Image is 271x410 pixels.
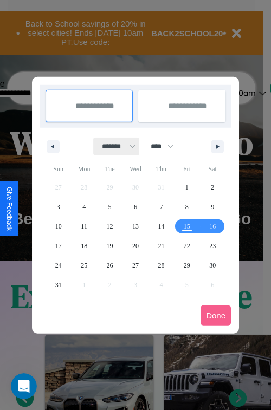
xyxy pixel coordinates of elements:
[132,256,139,275] span: 27
[46,275,71,295] button: 31
[200,256,225,275] button: 30
[209,256,216,275] span: 30
[149,236,174,256] button: 21
[122,197,148,217] button: 6
[57,197,60,217] span: 3
[81,256,87,275] span: 25
[211,178,214,197] span: 2
[209,217,216,236] span: 16
[174,197,199,217] button: 8
[211,197,214,217] span: 9
[107,217,113,236] span: 12
[174,256,199,275] button: 29
[97,236,122,256] button: 19
[174,160,199,178] span: Fri
[46,217,71,236] button: 10
[174,217,199,236] button: 15
[46,197,71,217] button: 3
[11,373,37,399] iframe: Intercom live chat
[132,217,139,236] span: 13
[174,236,199,256] button: 22
[149,217,174,236] button: 14
[71,217,96,236] button: 11
[174,178,199,197] button: 1
[201,305,231,326] button: Done
[149,256,174,275] button: 28
[71,256,96,275] button: 25
[81,236,87,256] span: 18
[185,197,189,217] span: 8
[200,160,225,178] span: Sat
[97,197,122,217] button: 5
[159,197,163,217] span: 7
[55,275,62,295] span: 31
[158,236,164,256] span: 21
[97,217,122,236] button: 12
[81,217,87,236] span: 11
[122,256,148,275] button: 27
[5,187,13,231] div: Give Feedback
[97,160,122,178] span: Tue
[55,217,62,236] span: 10
[149,160,174,178] span: Thu
[82,197,86,217] span: 4
[107,236,113,256] span: 19
[132,236,139,256] span: 20
[55,236,62,256] span: 17
[71,160,96,178] span: Mon
[200,197,225,217] button: 9
[46,256,71,275] button: 24
[158,217,164,236] span: 14
[46,160,71,178] span: Sun
[200,217,225,236] button: 16
[108,197,112,217] span: 5
[184,217,190,236] span: 15
[122,217,148,236] button: 13
[200,178,225,197] button: 2
[158,256,164,275] span: 28
[209,236,216,256] span: 23
[97,256,122,275] button: 26
[71,197,96,217] button: 4
[185,178,189,197] span: 1
[200,236,225,256] button: 23
[184,256,190,275] span: 29
[55,256,62,275] span: 24
[149,197,174,217] button: 7
[122,236,148,256] button: 20
[71,236,96,256] button: 18
[46,236,71,256] button: 17
[107,256,113,275] span: 26
[184,236,190,256] span: 22
[122,160,148,178] span: Wed
[134,197,137,217] span: 6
